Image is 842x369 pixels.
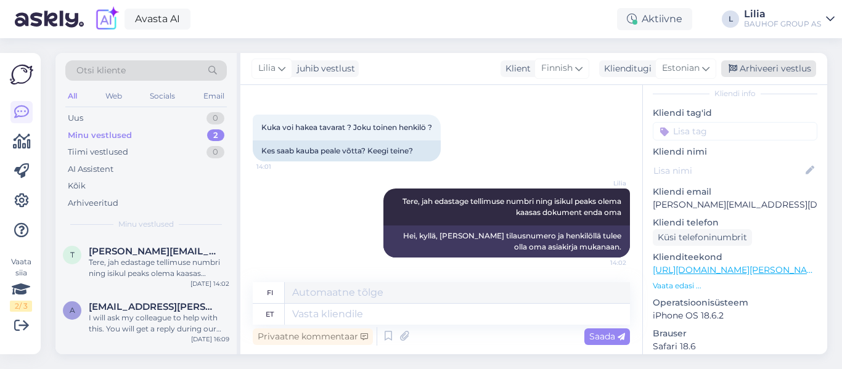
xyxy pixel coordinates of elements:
[599,62,652,75] div: Klienditugi
[744,9,835,29] a: LiliaBAUHOF GROUP AS
[617,8,692,30] div: Aktiivne
[258,62,276,75] span: Lilia
[206,146,224,158] div: 0
[721,60,816,77] div: Arhiveeri vestlus
[653,309,817,322] p: iPhone OS 18.6.2
[653,145,817,158] p: Kliendi nimi
[125,9,190,30] a: Avasta AI
[653,264,823,275] a: [URL][DOMAIN_NAME][PERSON_NAME]
[744,19,821,29] div: BAUHOF GROUP AS
[653,296,817,309] p: Operatsioonisüsteem
[267,282,273,303] div: fi
[589,331,625,342] span: Saada
[383,225,630,257] div: Hei, kyllä, [PERSON_NAME] tilausnumero ja henkilöllä tulee olla oma asiakirja mukanaan.
[201,88,227,104] div: Email
[68,146,128,158] div: Tiimi vestlused
[76,64,126,77] span: Otsi kliente
[256,162,303,171] span: 14:01
[89,257,229,279] div: Tere, jah edastage tellimuse numbri ning isikul peaks olema kaasas dokument enda oma
[10,256,32,312] div: Vaata siia
[653,280,817,291] p: Vaata edasi ...
[89,246,217,257] span: Timo@svvky.fi
[94,6,120,32] img: explore-ai
[190,279,229,288] div: [DATE] 14:02
[206,112,224,124] div: 0
[103,88,125,104] div: Web
[653,216,817,229] p: Kliendi telefon
[89,301,217,312] span: Alina.lanman@gmail.com
[10,63,33,86] img: Askly Logo
[403,197,623,217] span: Tere, jah edastage tellimuse numbri ning isikul peaks olema kaasas dokument enda oma
[653,229,752,246] div: Küsi telefoninumbrit
[653,122,817,140] input: Lisa tag
[653,185,817,198] p: Kliendi email
[118,219,174,230] span: Minu vestlused
[261,123,432,132] span: Kuka voi hakea tavarat ? Joku toinen henkilö ?
[292,62,355,75] div: juhib vestlust
[653,251,817,264] p: Klienditeekond
[65,88,80,104] div: All
[68,180,86,192] div: Kõik
[10,301,32,312] div: 2 / 3
[89,312,229,335] div: I will ask my colleague to help with this. You will get a reply during our working hours.
[653,107,817,120] p: Kliendi tag'id
[501,62,531,75] div: Klient
[70,306,75,315] span: A
[253,328,373,345] div: Privaatne kommentaar
[68,197,118,209] div: Arhiveeritud
[653,88,817,99] div: Kliendi info
[653,327,817,340] p: Brauser
[147,88,178,104] div: Socials
[580,179,626,188] span: Lilia
[207,129,224,142] div: 2
[653,164,803,177] input: Lisa nimi
[266,304,274,325] div: et
[662,62,700,75] span: Estonian
[68,112,83,124] div: Uus
[744,9,821,19] div: Lilia
[541,62,573,75] span: Finnish
[653,198,817,211] p: [PERSON_NAME][EMAIL_ADDRESS][DOMAIN_NAME]
[653,340,817,353] p: Safari 18.6
[580,258,626,267] span: 14:02
[68,163,113,176] div: AI Assistent
[191,335,229,344] div: [DATE] 16:09
[722,10,739,28] div: L
[70,250,75,259] span: T
[253,140,441,161] div: Kes saab kauba peale võtta? Keegi teine?
[68,129,132,142] div: Minu vestlused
